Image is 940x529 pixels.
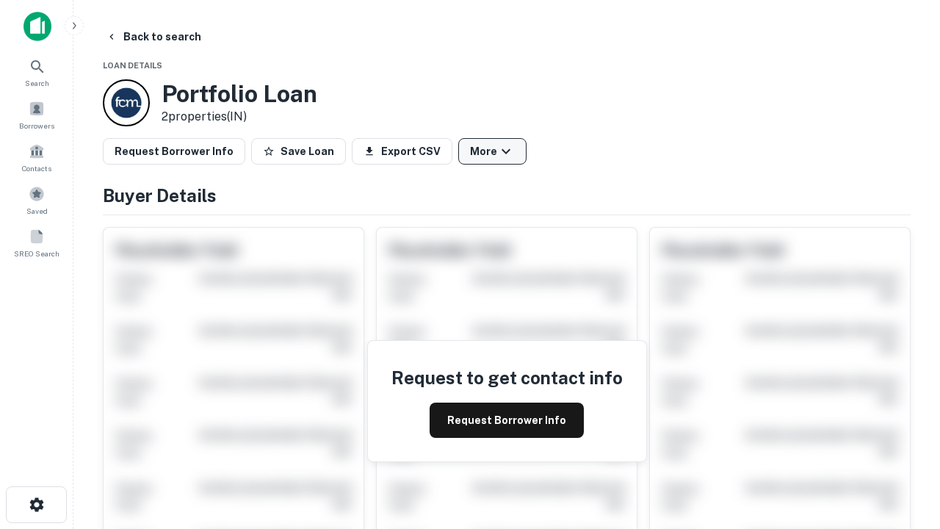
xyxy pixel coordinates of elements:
[103,61,162,70] span: Loan Details
[4,95,69,134] a: Borrowers
[100,24,207,50] button: Back to search
[430,403,584,438] button: Request Borrower Info
[4,137,69,177] a: Contacts
[867,364,940,435] iframe: Chat Widget
[352,138,452,165] button: Export CSV
[14,248,59,259] span: SREO Search
[162,108,317,126] p: 2 properties (IN)
[23,12,51,41] img: capitalize-icon.png
[22,162,51,174] span: Contacts
[4,223,69,262] a: SREO Search
[26,205,48,217] span: Saved
[25,77,49,89] span: Search
[251,138,346,165] button: Save Loan
[391,364,623,391] h4: Request to get contact info
[103,182,911,209] h4: Buyer Details
[458,138,527,165] button: More
[103,138,245,165] button: Request Borrower Info
[19,120,54,132] span: Borrowers
[162,80,317,108] h3: Portfolio Loan
[4,180,69,220] a: Saved
[4,52,69,92] a: Search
